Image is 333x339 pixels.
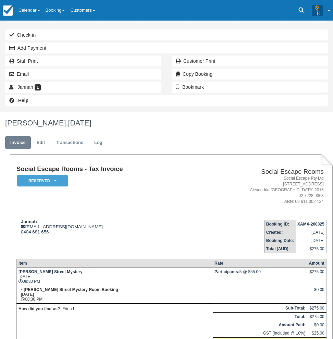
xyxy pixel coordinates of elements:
strong: Participants [214,269,239,274]
a: Customer Print [172,56,328,66]
strong: XAMX-200825 [297,222,324,227]
h2: Social Escape Rooms [197,168,324,175]
b: Help [18,98,28,103]
a: Help [5,95,328,106]
th: Total: [213,313,307,321]
a: Reserved [16,174,66,187]
td: [DATE] [296,237,326,245]
img: A3 [312,5,323,16]
td: [DATE] 08:30 PM [16,286,213,304]
a: Invoice [5,136,31,149]
a: Staff Print [5,56,161,66]
div: [EMAIL_ADDRESS][DOMAIN_NAME] 0404 681 656 [16,219,194,234]
button: Bookmark [172,82,328,93]
a: Transactions [51,136,88,149]
th: Amount [307,259,326,268]
td: GST (Included @ 10%) [213,329,307,338]
td: $275.00 [307,313,326,321]
th: Booking Date: [264,237,296,245]
span: [DATE] [68,119,91,127]
button: Check-in [5,29,328,40]
th: Total (AUD): [264,245,296,253]
a: Jannah 1 [5,82,161,93]
p: : Friend [18,305,211,312]
span: Jannah [17,84,33,90]
strong: How did you find us? [18,306,60,311]
th: Item [16,259,213,268]
span: 1 [35,84,41,90]
strong: [PERSON_NAME] Street Mystery [18,269,83,274]
button: Email [5,69,161,80]
em: Reserved [17,175,68,187]
td: $275.00 [307,304,326,313]
button: Copy Booking [172,69,328,80]
h1: [PERSON_NAME], [5,119,328,127]
div: $0.00 [309,287,324,298]
strong: Jannah [21,219,37,224]
td: $0.00 [307,321,326,329]
td: 5 @ $55.00 [213,268,307,286]
strong: [PERSON_NAME] Street Mystery Room Booking [24,287,118,292]
th: Created: [264,228,296,237]
button: Add Payment [5,43,328,53]
address: Social Escape Pty Ltd [STREET_ADDRESS] Alexandria [GEOGRAPHIC_DATA] 2015 02 7228 9363 ABN: 69 611... [197,175,324,205]
td: $25.00 [307,329,326,338]
td: $275.00 [296,245,326,253]
h1: Social Escape Rooms - Tax Invoice [16,166,194,173]
img: checkfront-main-nav-mini-logo.png [3,5,13,16]
th: Sub-Total: [213,304,307,313]
div: $275.00 [309,269,324,280]
a: Log [89,136,108,149]
th: Amount Paid: [213,321,307,329]
td: [DATE] 08:30 PM [16,268,213,286]
th: Rate [213,259,307,268]
th: Booking ID: [264,220,296,229]
a: Edit [32,136,50,149]
td: [DATE] [296,228,326,237]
